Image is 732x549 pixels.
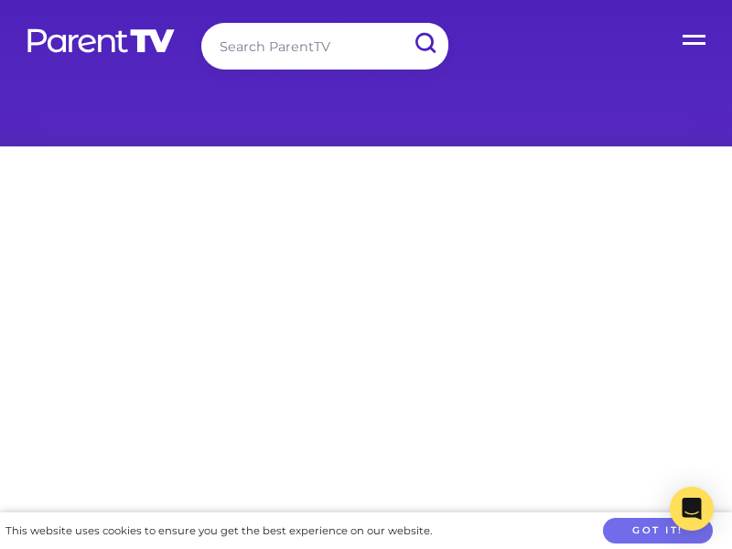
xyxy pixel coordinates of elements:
[670,487,714,531] div: Open Intercom Messenger
[401,23,448,64] input: Submit
[201,23,448,70] input: Search ParentTV
[603,518,713,544] button: Got it!
[26,27,177,54] img: parenttv-logo-white.4c85aaf.svg
[5,522,432,541] div: This website uses cookies to ensure you get the best experience on our website.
